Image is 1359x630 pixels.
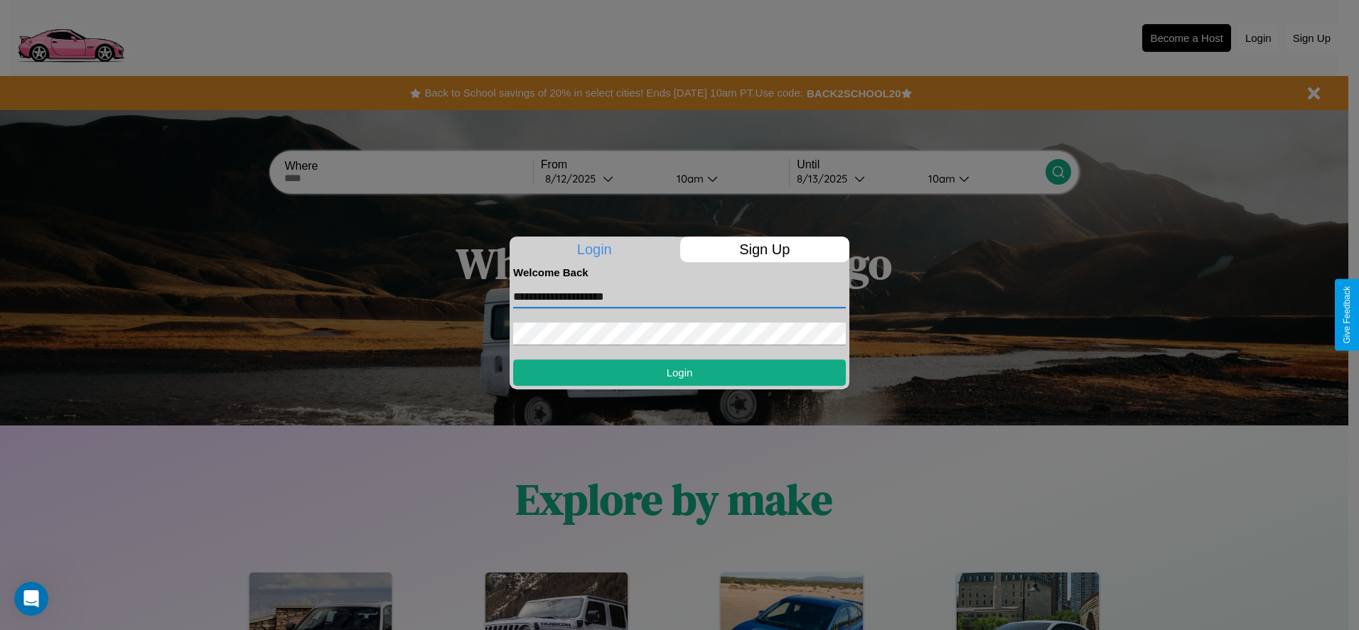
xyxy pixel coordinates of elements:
[680,237,850,262] p: Sign Up
[513,266,846,278] h4: Welcome Back
[513,359,846,386] button: Login
[510,237,679,262] p: Login
[1342,286,1352,344] div: Give Feedback
[14,582,48,616] iframe: Intercom live chat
